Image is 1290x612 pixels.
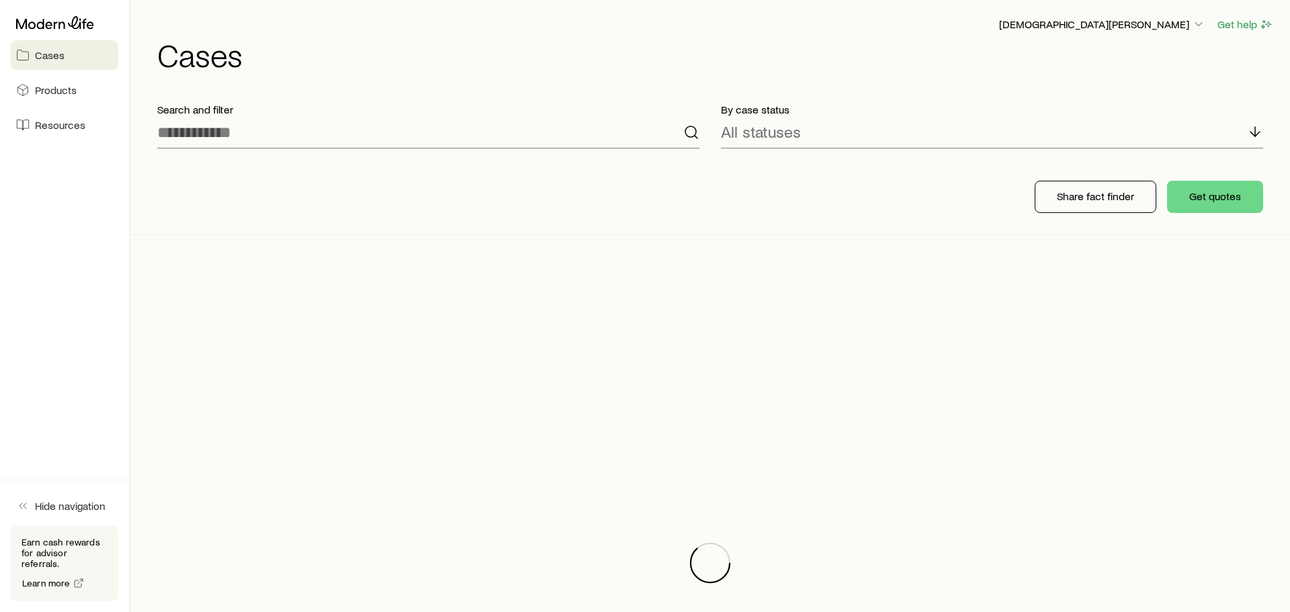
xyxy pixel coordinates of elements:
[35,83,77,97] span: Products
[1167,181,1263,213] button: Get quotes
[1057,189,1134,203] p: Share fact finder
[1035,181,1156,213] button: Share fact finder
[21,537,107,569] p: Earn cash rewards for advisor referrals.
[998,17,1206,33] button: [DEMOGRAPHIC_DATA][PERSON_NAME]
[22,578,71,588] span: Learn more
[999,17,1205,31] p: [DEMOGRAPHIC_DATA][PERSON_NAME]
[157,38,1274,71] h1: Cases
[11,40,118,70] a: Cases
[11,75,118,105] a: Products
[35,48,64,62] span: Cases
[11,526,118,601] div: Earn cash rewards for advisor referrals.Learn more
[35,499,105,513] span: Hide navigation
[11,491,118,521] button: Hide navigation
[1217,17,1274,32] button: Get help
[11,110,118,140] a: Resources
[721,122,801,141] p: All statuses
[35,118,85,132] span: Resources
[721,103,1263,116] p: By case status
[157,103,699,116] p: Search and filter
